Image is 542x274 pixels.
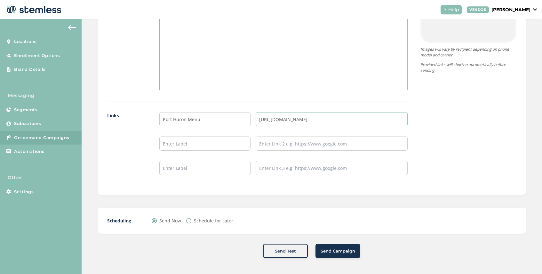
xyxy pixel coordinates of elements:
label: Send Now [159,217,181,224]
input: Enter Label [159,161,251,175]
label: Scheduling [107,217,139,224]
span: Subscribers [14,120,41,127]
span: Brand Details [14,66,46,73]
input: Enter Link 3 e.g. https://www.google.com [256,161,408,175]
img: icon-arrow-back-accent-c549486e.svg [68,25,76,30]
input: Enter Label [159,137,251,151]
span: Automations [14,148,44,155]
img: logo-dark-0685b13c.svg [465,40,497,47]
span: Segments [14,107,37,113]
label: Schedule for Later [194,217,233,224]
input: Enter Link 2 e.g. https://www.google.com [256,137,408,151]
input: Enter Label [159,112,251,126]
label: Links [107,112,147,185]
span: Locations [14,38,37,45]
span: Help [448,6,459,13]
div: VENDOR [467,6,489,13]
img: icon-help-white-03924b79.svg [443,8,447,12]
span: Send Test [275,248,296,254]
span: Settings [14,189,34,195]
img: logo-dark-0685b13c.svg [5,3,61,16]
p: [PERSON_NAME] [491,6,530,13]
small: Powered By [440,41,462,46]
span: Send Campaign [321,248,355,254]
span: Enrollment Options [14,53,60,59]
p: Provided links will shorten automatically before sending. [420,62,516,73]
input: Enter Link 1 e.g. https://www.google.com [256,112,408,126]
button: Send Campaign [315,244,360,258]
p: Images will vary by recipient depending on phone model and carrier. [420,46,516,58]
button: Send Test [263,244,308,258]
span: On-demand Campaigns [14,135,69,141]
img: icon_down-arrow-small-66adaf34.svg [533,8,537,11]
iframe: Chat Widget [510,243,542,274]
